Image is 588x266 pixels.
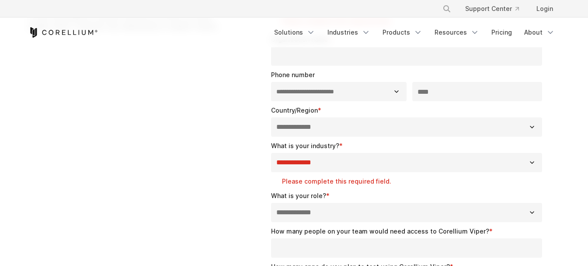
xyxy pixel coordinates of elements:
[429,25,484,40] a: Resources
[28,27,98,38] a: Corellium Home
[439,1,455,17] button: Search
[282,177,546,186] label: Please complete this required field.
[271,142,339,149] span: What is your industry?
[519,25,560,40] a: About
[271,192,326,199] span: What is your role?
[271,71,315,78] span: Phone number
[486,25,517,40] a: Pricing
[322,25,376,40] a: Industries
[269,25,560,40] div: Navigation Menu
[529,1,560,17] a: Login
[377,25,428,40] a: Products
[271,106,318,114] span: Country/Region
[269,25,320,40] a: Solutions
[432,1,560,17] div: Navigation Menu
[271,227,489,235] span: How many people on your team would need access to Corellium Viper?
[458,1,526,17] a: Support Center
